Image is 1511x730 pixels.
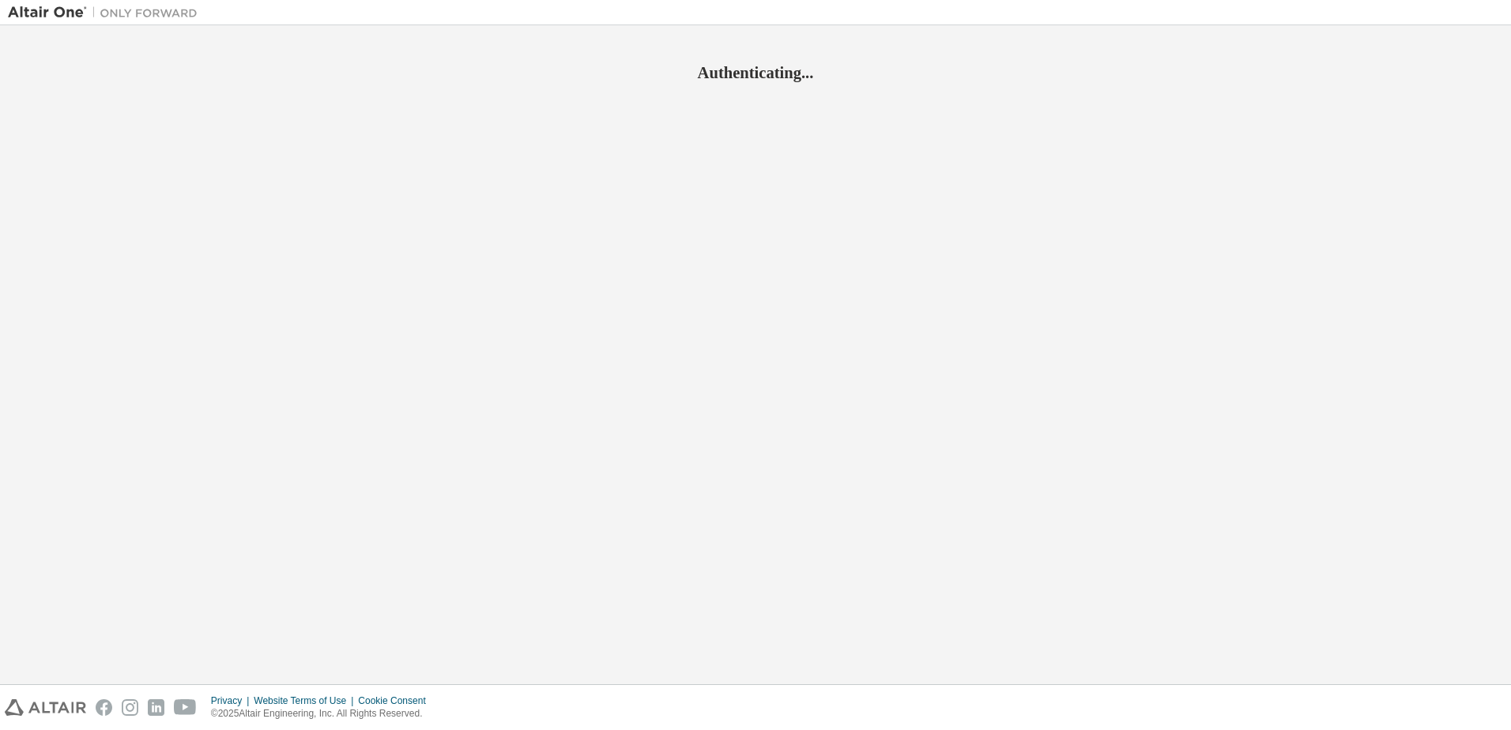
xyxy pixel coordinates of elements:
img: linkedin.svg [148,699,164,716]
p: © 2025 Altair Engineering, Inc. All Rights Reserved. [211,707,435,721]
img: altair_logo.svg [5,699,86,716]
img: youtube.svg [174,699,197,716]
div: Privacy [211,694,254,707]
img: facebook.svg [96,699,112,716]
div: Cookie Consent [358,694,435,707]
img: instagram.svg [122,699,138,716]
img: Altair One [8,5,205,21]
h2: Authenticating... [8,62,1503,83]
div: Website Terms of Use [254,694,358,707]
